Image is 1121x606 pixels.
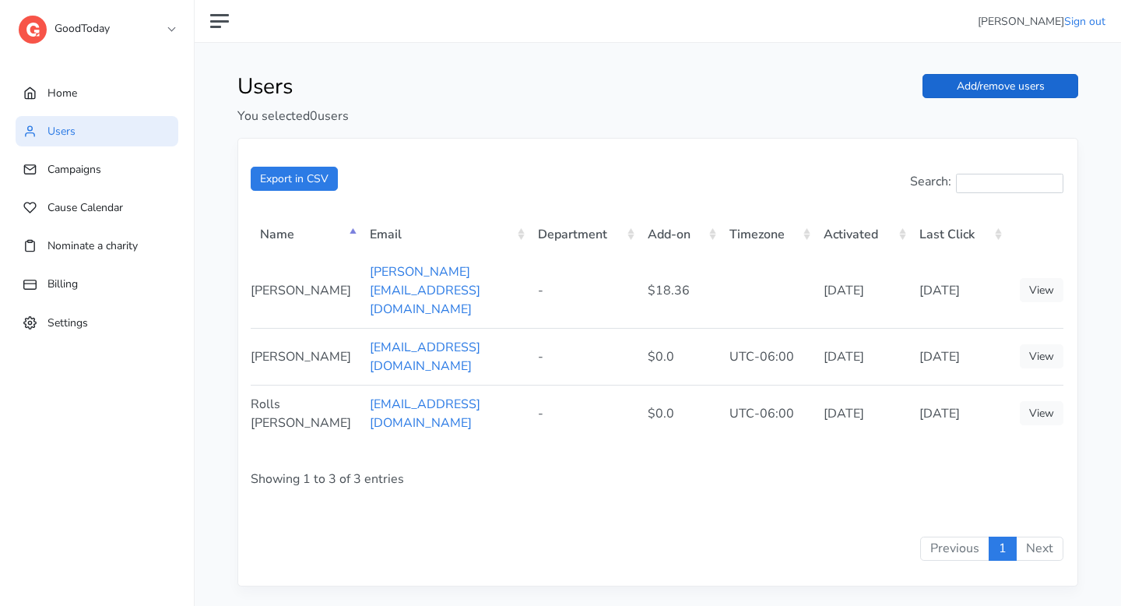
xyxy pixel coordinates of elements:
a: GoodToday [19,11,174,39]
a: View [1020,401,1063,425]
th: Name: activate to sort column descending [251,213,360,253]
a: View [1020,344,1063,368]
span: Billing [47,277,78,291]
img: logo-dashboard-4662da770dd4bea1a8774357aa970c5cb092b4650ab114813ae74da458e76571.svg [19,16,47,44]
td: [PERSON_NAME] [251,328,360,385]
th: Add-on: activate to sort column ascending [638,213,720,253]
td: [DATE] [814,385,910,442]
div: Showing 1 to 3 of 3 entries [251,446,1063,512]
td: [DATE] [910,328,1006,385]
button: Export in CSV [251,167,338,191]
a: Users [16,116,178,146]
td: [DATE] [910,253,1006,328]
a: Sign out [1064,14,1105,29]
span: Home [47,86,77,100]
th: Email: activate to sort column ascending [360,213,529,253]
td: $18.36 [638,253,720,328]
th: Department: activate to sort column ascending [529,213,638,253]
a: Settings [16,308,178,338]
th: Last Click: activate to sort column ascending [910,213,1006,253]
td: [DATE] [814,253,910,328]
span: Settings [47,315,88,329]
h1: Users [237,74,646,100]
a: View [1020,278,1063,302]
td: UTC-06:00 [720,328,814,385]
a: Campaigns [16,154,178,185]
a: [EMAIL_ADDRESS][DOMAIN_NAME] [370,339,480,375]
input: Search: [956,174,1063,193]
a: [EMAIL_ADDRESS][DOMAIN_NAME] [370,396,480,432]
span: Cause Calendar [47,200,123,215]
p: You selected users [237,107,646,125]
th: Activated: activate to sort column ascending [814,213,910,253]
label: Search: [910,172,1063,193]
span: 0 [310,107,318,125]
td: $0.0 [638,328,720,385]
a: Billing [16,269,178,299]
td: Rolls [PERSON_NAME] [251,385,360,442]
span: Users [47,124,76,139]
a: Home [16,78,178,108]
span: Nominate a charity [47,238,138,253]
td: [DATE] [910,385,1006,442]
td: $0.0 [638,385,720,442]
th: Timezone: activate to sort column ascending [720,213,814,253]
span: Export in CSV [260,171,329,186]
td: - [529,253,638,328]
li: [PERSON_NAME] [978,13,1105,30]
td: UTC-06:00 [720,385,814,442]
span: Campaigns [47,162,101,177]
a: 1 [989,537,1017,562]
td: - [529,328,638,385]
a: Add/remove users [922,74,1078,98]
td: [PERSON_NAME] [251,253,360,328]
a: Cause Calendar [16,192,178,223]
td: [DATE] [814,328,910,385]
td: - [529,385,638,442]
a: Nominate a charity [16,231,178,261]
a: [PERSON_NAME][EMAIL_ADDRESS][DOMAIN_NAME] [370,263,480,318]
